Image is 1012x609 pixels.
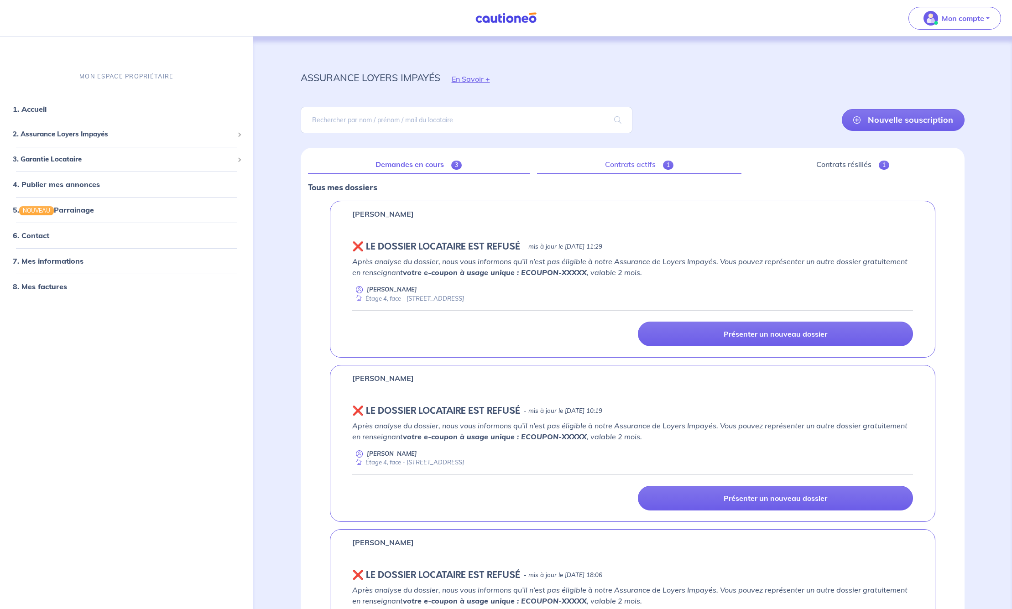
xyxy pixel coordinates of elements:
h5: ❌️️ LE DOSSIER LOCATAIRE EST REFUSÉ [352,406,520,416]
p: assurance loyers impayés [301,69,440,86]
div: 3. Garantie Locataire [4,150,250,168]
p: - mis à jour le [DATE] 18:06 [524,571,602,580]
div: Étage 4, face - [STREET_ADDRESS] [352,294,464,303]
div: state: REJECTED, Context: NEW,MAYBE-CERTIFICATE,COLOCATION,LESSOR-DOCUMENTS [352,241,913,252]
a: 6. Contact [13,231,49,240]
h5: ❌️️ LE DOSSIER LOCATAIRE EST REFUSÉ [352,241,520,252]
p: Présenter un nouveau dossier [724,329,827,338]
p: Mon compte [942,13,984,24]
span: 1 [879,161,889,170]
div: 2. Assurance Loyers Impayés [4,125,250,143]
p: - mis à jour le [DATE] 10:19 [524,406,602,416]
div: 1. Accueil [4,100,250,118]
span: 3 [451,161,462,170]
a: Contrats résiliés1 [749,155,958,174]
p: Après analyse du dossier, nous vous informons qu’il n’est pas éligible à notre Assurance de Loyer... [352,256,913,278]
a: Nouvelle souscription [842,109,965,131]
a: Présenter un nouveau dossier [638,486,913,510]
a: Contrats actifs1 [537,155,741,174]
p: MON ESPACE PROPRIÉTAIRE [79,72,173,81]
p: [PERSON_NAME] [367,285,417,294]
a: Présenter un nouveau dossier [638,322,913,346]
strong: votre e-coupon à usage unique : ECOUPON-XXXXX [403,596,587,605]
div: 6. Contact [4,226,250,245]
div: 4. Publier mes annonces [4,175,250,193]
span: 2. Assurance Loyers Impayés [13,129,234,140]
p: Après analyse du dossier, nous vous informons qu’il n’est pas éligible à notre Assurance de Loyer... [352,584,913,606]
p: Après analyse du dossier, nous vous informons qu’il n’est pas éligible à notre Assurance de Loyer... [352,420,913,442]
div: 8. Mes factures [4,277,250,296]
span: search [603,107,632,133]
p: Tous mes dossiers [308,182,958,193]
a: Demandes en cours3 [308,155,530,174]
button: illu_account_valid_menu.svgMon compte [908,7,1001,30]
p: [PERSON_NAME] [352,373,414,384]
a: 7. Mes informations [13,256,83,265]
div: state: REJECTED, Context: NEW,MAYBE-CERTIFICATE,ALONE,LESSOR-DOCUMENTS [352,570,913,581]
p: - mis à jour le [DATE] 11:29 [524,242,602,251]
div: Étage 4, face - [STREET_ADDRESS] [352,458,464,467]
div: state: REJECTED, Context: NEW,MAYBE-CERTIFICATE,ALONE,LESSOR-DOCUMENTS [352,406,913,416]
a: 1. Accueil [13,104,47,114]
input: Rechercher par nom / prénom / mail du locataire [301,107,633,133]
p: [PERSON_NAME] [352,537,414,548]
h5: ❌️️ LE DOSSIER LOCATAIRE EST REFUSÉ [352,570,520,581]
strong: votre e-coupon à usage unique : ECOUPON-XXXXX [403,432,587,441]
p: [PERSON_NAME] [352,208,414,219]
a: 4. Publier mes annonces [13,180,100,189]
span: 1 [663,161,673,170]
button: En Savoir + [440,66,501,92]
a: 8. Mes factures [13,282,67,291]
a: 5.NOUVEAUParrainage [13,205,94,214]
div: 7. Mes informations [4,252,250,270]
strong: votre e-coupon à usage unique : ECOUPON-XXXXX [403,268,587,277]
div: 5.NOUVEAUParrainage [4,201,250,219]
p: Présenter un nouveau dossier [724,494,827,503]
span: 3. Garantie Locataire [13,154,234,164]
p: [PERSON_NAME] [367,449,417,458]
img: Cautioneo [472,12,540,24]
img: illu_account_valid_menu.svg [923,11,938,26]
